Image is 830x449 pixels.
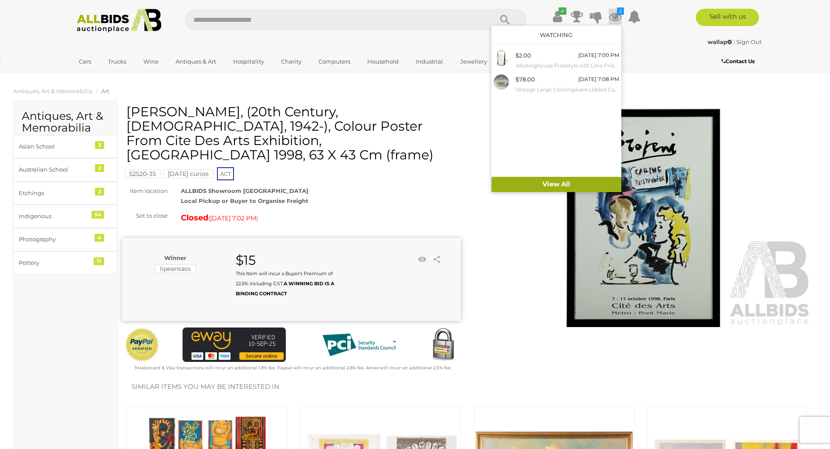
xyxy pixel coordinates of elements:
[19,188,91,198] div: Etchings
[416,253,429,266] li: Watch this item
[13,158,117,181] a: Australian School 2
[19,211,91,221] div: Indigenous
[181,213,208,223] strong: Closed
[181,187,308,194] strong: ALLBIDS Showroom [GEOGRAPHIC_DATA]
[617,7,624,15] i: 2
[708,38,732,45] strong: wallap
[181,197,308,204] strong: Local Pickup or Buyer to Organise Freight
[115,211,174,221] div: Set to close
[578,74,619,84] div: [DATE] 7:08 PM
[208,215,258,222] span: ( )
[275,54,307,69] a: Charity
[559,7,566,15] i: ✔
[73,54,97,69] a: Cars
[474,109,813,327] img: Bahman Brojeni, (20th Century, Iranian, 1942-), Colour Poster From Cite Des Arts Exhibition, Pari...
[124,327,160,362] img: Official PayPal Seal
[494,74,509,90] img: 54279-20a.JPG
[95,164,104,172] div: 2
[163,169,213,178] mark: [DATE] curios
[210,214,256,222] span: [DATE] 7:02 PM
[491,72,621,96] a: $78.00 [DATE] 7:08 PM Vintage Large Corningware Lidded Casserole Dish
[454,54,493,69] a: Jewellery
[95,234,104,242] div: 4
[95,188,104,196] div: 2
[733,38,735,45] span: |
[578,51,619,60] div: [DATE] 7:00 PM
[102,54,132,69] a: Trucks
[124,169,161,178] mark: 52520-35
[217,167,234,180] span: ACT
[19,234,91,244] div: Photography
[515,52,531,59] span: $2.00
[155,264,196,273] mark: lipeansass
[132,383,803,391] h2: Similar items you may be interested in
[227,54,270,69] a: Hospitality
[183,327,286,362] img: eWAY Payment Gateway
[124,170,161,177] a: 52520-35
[722,57,757,66] a: Contact Us
[540,31,573,38] a: Watching
[170,54,222,69] a: Antiques & Art
[236,252,256,268] strong: $15
[13,182,117,205] a: Etchings 2
[515,85,619,95] small: Vintage Large Corningware Lidded Casserole Dish
[19,165,91,175] div: Australian School
[13,88,92,95] a: Antiques, Art & Memorabilia
[13,205,117,228] a: Indigenous 54
[236,280,334,297] b: A WINNING BID IS A BINDING CONTRACT
[315,327,403,362] img: PCI DSS compliant
[126,105,459,162] h1: [PERSON_NAME], (20th Century, [DEMOGRAPHIC_DATA], 1942-), Colour Poster From Cite Des Arts Exhibi...
[515,61,619,71] small: Westinghouse Freestyle 420 Litre Fridge/Freezer
[736,38,762,45] a: Sign Out
[494,51,509,66] img: 54234-3a.jpg
[13,135,117,158] a: Asian School 3
[13,228,117,251] a: Photography 4
[236,270,334,297] small: This Item will incur a Buyer's Premium of 22.5% including GST.
[13,251,117,274] a: Pottery 11
[72,9,166,33] img: Allbids.com.au
[483,9,527,30] button: Search
[696,9,759,26] a: Sell with us
[164,254,186,261] b: Winner
[609,9,622,24] a: 2
[115,186,174,196] div: Item location
[138,54,164,69] a: Wine
[95,141,104,149] div: 3
[19,142,91,152] div: Asian School
[73,69,146,83] a: [GEOGRAPHIC_DATA]
[410,54,449,69] a: Industrial
[22,110,108,134] h2: Antiques, Art & Memorabilia
[426,327,461,362] img: Secured by Rapid SSL
[91,211,104,219] div: 54
[362,54,404,69] a: Household
[722,58,755,64] b: Contact Us
[551,9,564,24] a: ✔
[163,170,213,177] a: [DATE] curios
[491,48,621,72] a: $2.00 [DATE] 7:00 PM Westinghouse Freestyle 420 Litre Fridge/Freezer
[491,177,621,192] a: View All
[94,257,104,265] div: 11
[134,365,451,371] small: Mastercard & Visa transactions will incur an additional 1.9% fee. Paypal will incur an additional...
[19,258,91,268] div: Pottery
[515,76,535,83] span: $78.00
[313,54,356,69] a: Computers
[101,88,109,95] a: Art
[708,38,733,45] a: wallap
